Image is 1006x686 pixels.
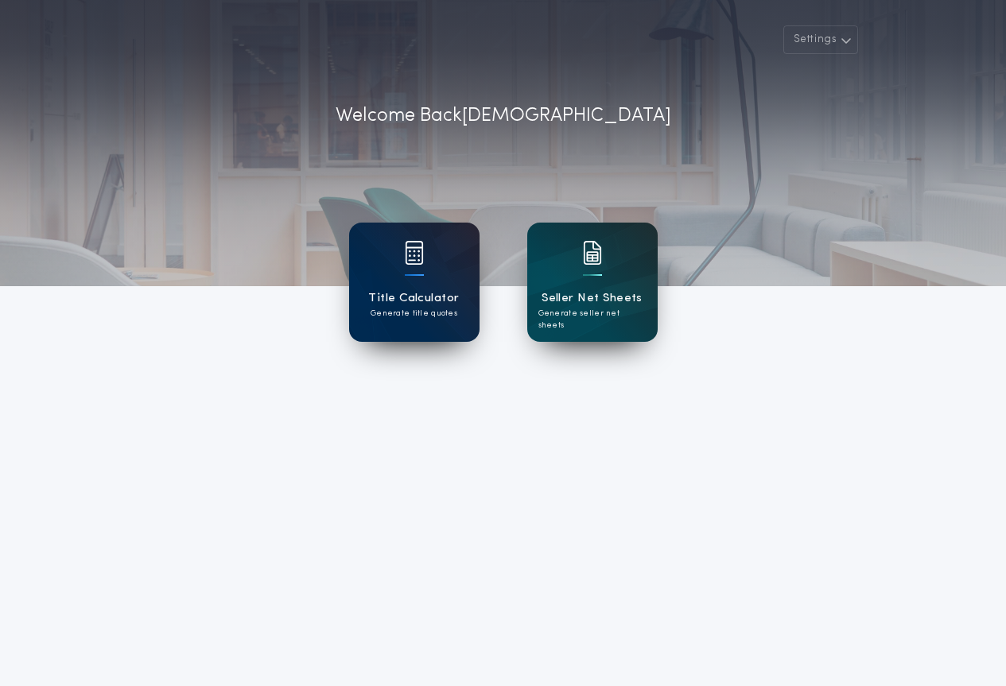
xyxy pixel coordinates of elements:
[368,289,459,308] h1: Title Calculator
[349,223,480,342] a: card iconTitle CalculatorGenerate title quotes
[527,223,658,342] a: card iconSeller Net SheetsGenerate seller net sheets
[538,308,647,331] p: Generate seller net sheets
[336,102,671,130] p: Welcome Back [DEMOGRAPHIC_DATA]
[371,308,457,320] p: Generate title quotes
[783,25,858,54] button: Settings
[583,241,602,265] img: card icon
[542,289,643,308] h1: Seller Net Sheets
[405,241,424,265] img: card icon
